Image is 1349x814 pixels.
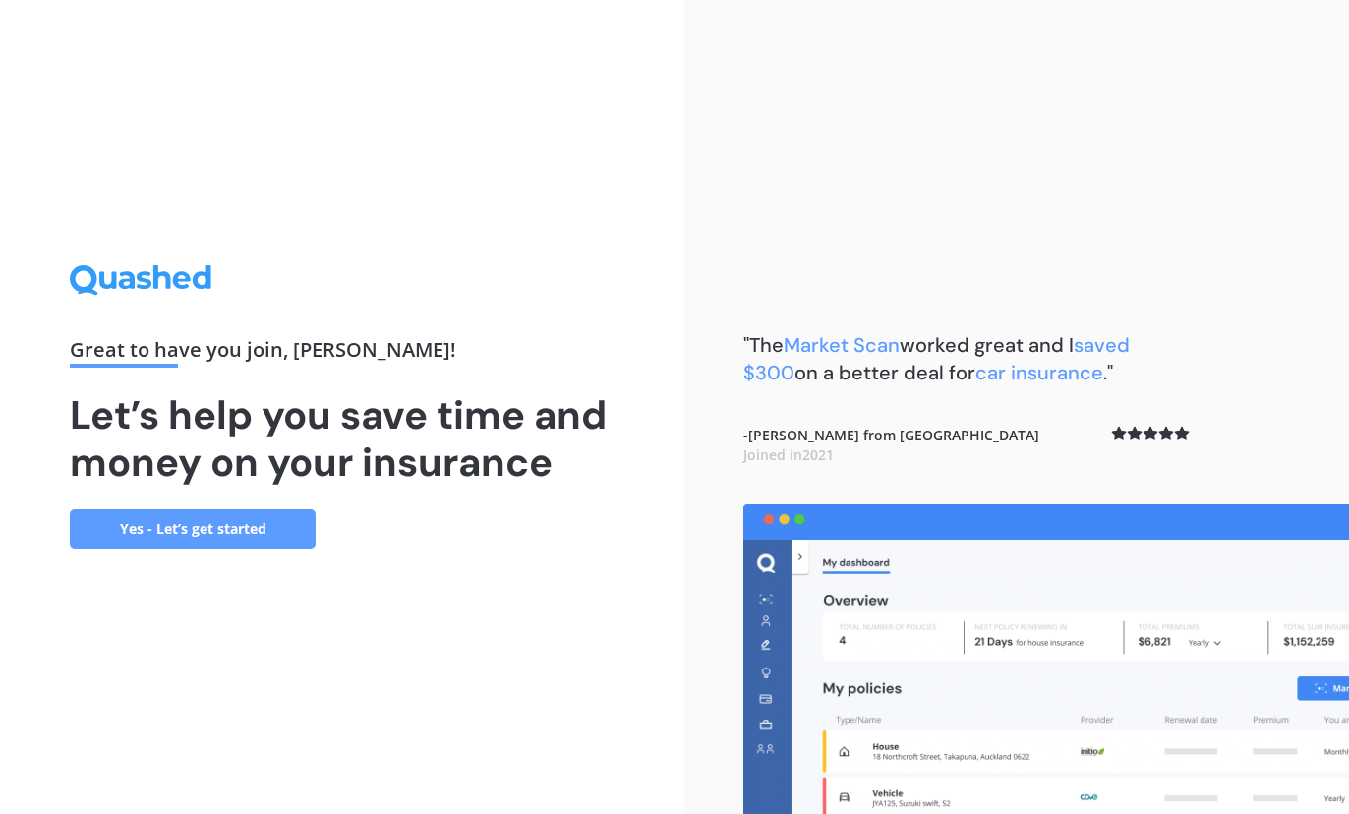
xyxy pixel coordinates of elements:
[70,340,615,368] div: Great to have you join , [PERSON_NAME] !
[743,445,834,464] span: Joined in 2021
[743,504,1349,814] img: dashboard.webp
[743,332,1130,385] span: saved $300
[743,332,1130,385] b: "The worked great and I on a better deal for ."
[784,332,900,358] span: Market Scan
[743,426,1039,464] b: - [PERSON_NAME] from [GEOGRAPHIC_DATA]
[70,391,615,486] h1: Let’s help you save time and money on your insurance
[70,509,316,549] a: Yes - Let’s get started
[975,360,1103,385] span: car insurance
